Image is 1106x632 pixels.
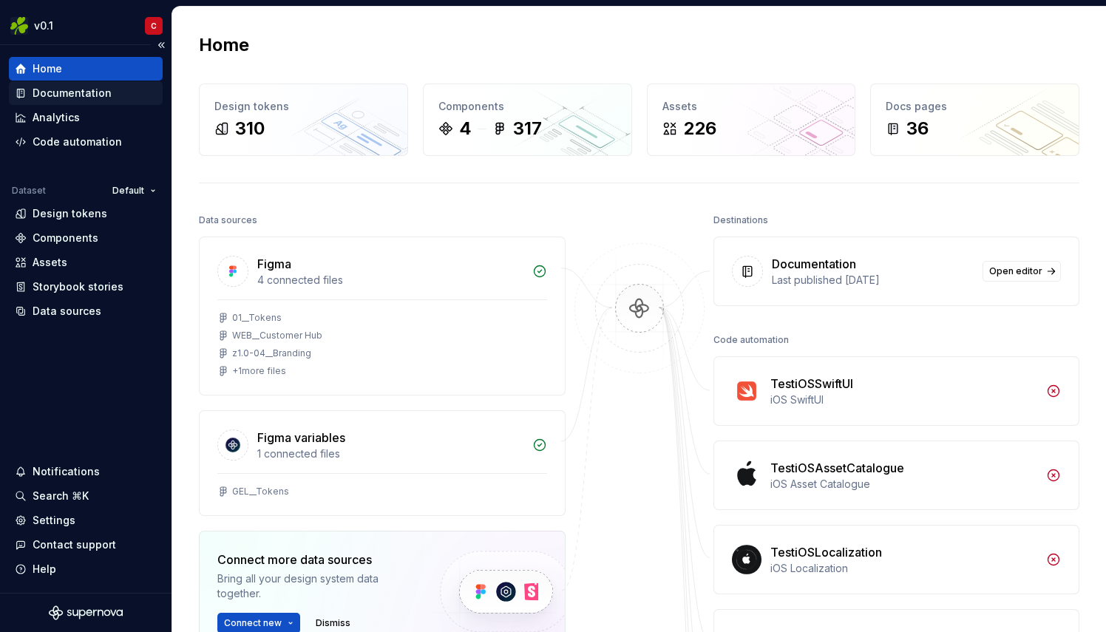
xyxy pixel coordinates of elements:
[33,464,100,479] div: Notifications
[33,562,56,577] div: Help
[9,251,163,274] a: Assets
[34,18,53,33] div: v0.1
[199,210,257,231] div: Data sources
[316,617,350,629] span: Dismiss
[459,117,472,140] div: 4
[33,279,123,294] div: Storybook stories
[106,180,163,201] button: Default
[199,33,249,57] h2: Home
[257,429,345,446] div: Figma variables
[662,99,841,114] div: Assets
[151,35,172,55] button: Collapse sidebar
[906,117,929,140] div: 36
[232,330,322,342] div: WEB__Customer Hub
[9,460,163,483] button: Notifications
[33,304,101,319] div: Data sources
[257,446,523,461] div: 1 connected files
[870,84,1079,156] a: Docs pages36
[217,551,415,568] div: Connect more data sources
[9,202,163,225] a: Design tokens
[713,210,768,231] div: Destinations
[9,509,163,532] a: Settings
[886,99,1064,114] div: Docs pages
[9,275,163,299] a: Storybook stories
[3,10,169,41] button: v0.1C
[983,261,1061,282] a: Open editor
[33,135,122,149] div: Code automation
[9,557,163,581] button: Help
[10,17,28,35] img: 56b5df98-d96d-4d7e-807c-0afdf3bdaefa.png
[423,84,632,156] a: Components4317
[9,130,163,154] a: Code automation
[33,489,89,503] div: Search ⌘K
[9,299,163,323] a: Data sources
[713,330,789,350] div: Code automation
[770,561,1038,576] div: iOS Localization
[683,117,716,140] div: 226
[772,273,974,288] div: Last published [DATE]
[232,365,286,377] div: + 1 more files
[12,185,46,197] div: Dataset
[647,84,856,156] a: Assets226
[151,20,157,32] div: C
[33,231,98,245] div: Components
[770,375,853,393] div: TestiOSSwiftUI
[232,486,289,497] div: GEL__Tokens
[257,273,523,288] div: 4 connected files
[49,605,123,620] svg: Supernova Logo
[9,533,163,557] button: Contact support
[235,117,265,140] div: 310
[214,99,393,114] div: Design tokens
[112,185,144,197] span: Default
[232,312,282,324] div: 01__Tokens
[33,513,75,528] div: Settings
[232,347,311,359] div: z1.0-04__Branding
[770,393,1038,407] div: iOS SwiftUI
[9,81,163,105] a: Documentation
[217,571,415,601] div: Bring all your design system data together.
[199,84,408,156] a: Design tokens310
[438,99,617,114] div: Components
[224,617,282,629] span: Connect new
[33,61,62,76] div: Home
[9,106,163,129] a: Analytics
[770,543,882,561] div: TestiOSLocalization
[989,265,1042,277] span: Open editor
[33,86,112,101] div: Documentation
[33,110,80,125] div: Analytics
[33,206,107,221] div: Design tokens
[33,537,116,552] div: Contact support
[199,237,566,395] a: Figma4 connected files01__TokensWEB__Customer Hubz1.0-04__Branding+1more files
[9,57,163,81] a: Home
[257,255,291,273] div: Figma
[772,255,856,273] div: Documentation
[513,117,542,140] div: 317
[9,484,163,508] button: Search ⌘K
[9,226,163,250] a: Components
[33,255,67,270] div: Assets
[770,459,904,477] div: TestiOSAssetCatalogue
[199,410,566,516] a: Figma variables1 connected filesGEL__Tokens
[770,477,1038,492] div: iOS Asset Catalogue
